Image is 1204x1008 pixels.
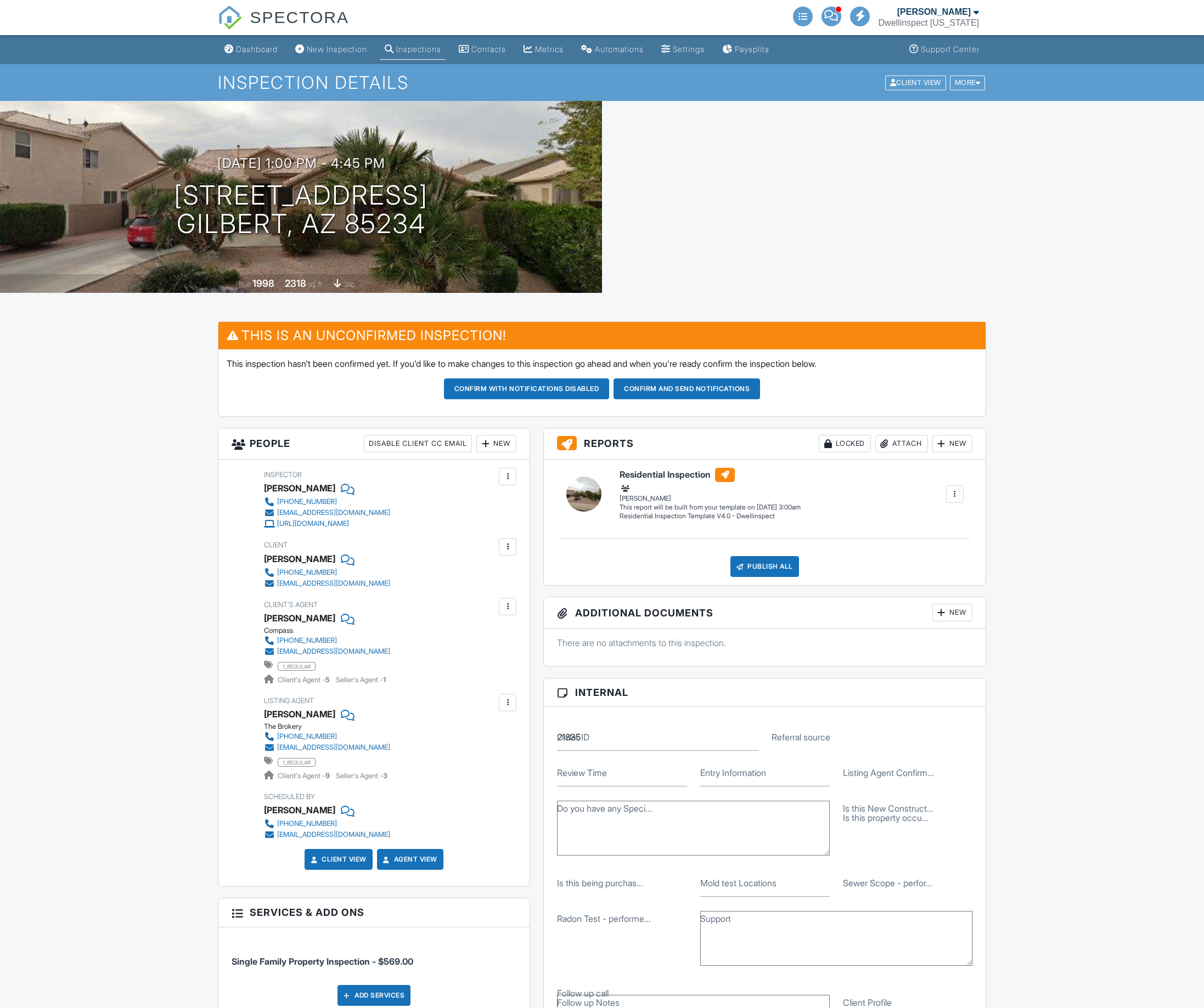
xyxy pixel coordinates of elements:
a: Support Center [905,39,984,60]
h3: This is an Unconfirmed Inspection! [218,322,986,349]
div: [EMAIL_ADDRESS][DOMAIN_NAME] [277,508,390,517]
div: Compass [264,626,399,635]
span: 1_regular [278,662,316,671]
a: [PHONE_NUMBER] [264,635,390,646]
label: Listing Agent Confirmed Access [843,767,934,779]
div: 2318 [285,278,306,289]
a: [EMAIL_ADDRESS][DOMAIN_NAME] [264,829,390,840]
h1: Inspection Details [218,73,986,92]
div: [PHONE_NUMBER] [277,732,337,741]
div: New [932,435,972,452]
div: 1998 [252,278,274,289]
h3: Services & Add ons [218,898,530,927]
label: Review Time [557,767,607,779]
div: [PHONE_NUMBER] [277,497,337,506]
a: SPECTORA [218,16,349,37]
div: [PERSON_NAME] [264,802,335,818]
div: Dwellinspect Arizona [879,18,979,29]
span: Seller's Agent - [336,772,387,780]
a: Client View [884,78,949,86]
div: Support Center [921,44,980,54]
label: Order ID [557,731,589,743]
a: [EMAIL_ADDRESS][DOMAIN_NAME] [264,507,390,518]
label: Is this New Construction? [843,802,933,814]
div: [EMAIL_ADDRESS][DOMAIN_NAME] [277,647,390,656]
span: Client's Agent - [278,676,331,684]
div: This report will be built from your template on [DATE] 3:00am [620,503,801,512]
strong: 1 [383,676,386,684]
div: New [932,604,972,621]
div: [PHONE_NUMBER] [277,636,337,645]
a: [EMAIL_ADDRESS][DOMAIN_NAME] [264,742,390,753]
a: Settings [657,39,709,60]
input: Review Time [557,760,687,786]
input: Entry Information [700,760,830,786]
a: [EMAIL_ADDRESS][DOMAIN_NAME] [264,578,390,589]
div: Client View [885,75,946,90]
span: Scheduled By [264,792,315,801]
a: New Inspection [291,39,372,60]
a: [PERSON_NAME] [264,610,335,626]
a: [PHONE_NUMBER] [264,818,390,829]
div: Residential Inspection Template V4.0 - Dwellinspect [620,512,801,521]
a: [PHONE_NUMBER] [264,731,390,742]
label: Radon Test - performed by [557,913,651,925]
div: Inspections [396,44,441,54]
input: Mold test Locations [700,870,830,897]
div: [PERSON_NAME] [264,480,335,496]
div: Locked [819,435,871,452]
a: Dashboard [220,39,282,60]
h3: Additional Documents [544,597,986,628]
div: New Inspection [307,44,367,54]
a: Contacts [454,39,510,60]
div: The Brokery [264,722,399,731]
a: Agent View [381,854,437,865]
a: [URL][DOMAIN_NAME] [264,518,390,529]
a: Metrics [519,39,568,60]
button: Confirm and send notifications [614,378,760,399]
span: Client [264,541,288,549]
div: Add Services [337,985,410,1006]
strong: 5 [325,676,330,684]
span: 1_regular [278,758,316,767]
label: Support [700,913,731,925]
a: Client View [308,854,367,865]
label: Do you have any Special Concerns? [557,802,652,814]
div: [EMAIL_ADDRESS][DOMAIN_NAME] [277,579,390,588]
span: slab [343,280,355,288]
span: Single Family Property Inspection - $569.00 [232,956,413,967]
div: Automations [595,44,644,54]
strong: 9 [325,772,330,780]
li: Service: Single Family Property Inspection [232,936,516,976]
div: Publish All [730,556,799,577]
label: Is this being purchased with a VA Loan? [557,877,643,889]
div: [PHONE_NUMBER] [277,819,337,828]
p: This inspection hasn't been confirmed yet. If you'd like to make changes to this inspection go ah... [227,358,977,370]
span: Inspector [264,471,302,479]
span: Built [239,280,251,288]
div: Dashboard [236,44,278,54]
div: [PHONE_NUMBER] [277,568,337,577]
a: [PERSON_NAME] [264,706,335,722]
div: [PERSON_NAME] [620,483,801,503]
h3: People [218,428,530,460]
a: [PHONE_NUMBER] [264,496,390,507]
span: Client's Agent [264,601,318,609]
textarea: Do you have any Special Concerns? [557,801,829,856]
a: Automations (Advanced) [577,39,648,60]
p: There are no attachments to this inspection. [557,637,972,649]
div: Paysplits [735,44,769,54]
h3: Internal [544,678,986,707]
label: Mold test Locations [700,877,777,889]
strong: 3 [383,772,387,780]
div: [EMAIL_ADDRESS][DOMAIN_NAME] [277,830,390,839]
div: Metrics [535,44,564,54]
a: Paysplits [718,39,774,60]
div: Settings [673,44,705,54]
span: sq. ft. [308,280,323,288]
div: [PERSON_NAME] [264,551,335,567]
label: Is this property occupied [843,812,929,824]
span: Seller's Agent - [336,676,386,684]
